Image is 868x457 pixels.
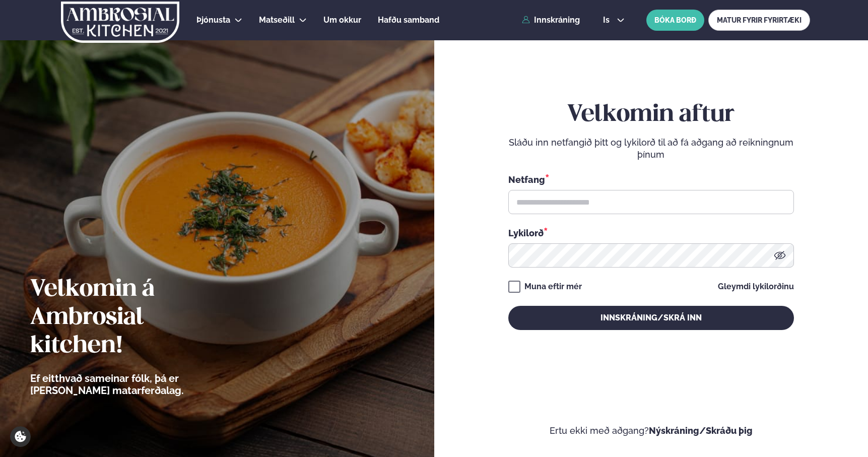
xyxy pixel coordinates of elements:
button: Innskráning/Skrá inn [508,306,794,330]
span: Um okkur [323,15,361,25]
span: Matseðill [259,15,295,25]
span: Þjónusta [196,15,230,25]
a: Nýskráning/Skráðu þig [649,425,753,436]
p: Ef eitthvað sameinar fólk, þá er [PERSON_NAME] matarferðalag. [30,372,239,397]
h2: Velkomin á Ambrosial kitchen! [30,276,239,360]
span: is [603,16,613,24]
button: is [595,16,633,24]
a: Cookie settings [10,426,31,447]
a: Um okkur [323,14,361,26]
a: Þjónusta [196,14,230,26]
a: Innskráning [522,16,580,25]
p: Ertu ekki með aðgang? [464,425,838,437]
p: Sláðu inn netfangið þitt og lykilorð til að fá aðgang að reikningnum þínum [508,137,794,161]
a: MATUR FYRIR FYRIRTÆKI [708,10,810,31]
div: Lykilorð [508,226,794,239]
button: BÓKA BORÐ [646,10,704,31]
a: Hafðu samband [378,14,439,26]
a: Gleymdi lykilorðinu [718,283,794,291]
span: Hafðu samband [378,15,439,25]
h2: Velkomin aftur [508,101,794,129]
div: Netfang [508,173,794,186]
a: Matseðill [259,14,295,26]
img: logo [60,2,180,43]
